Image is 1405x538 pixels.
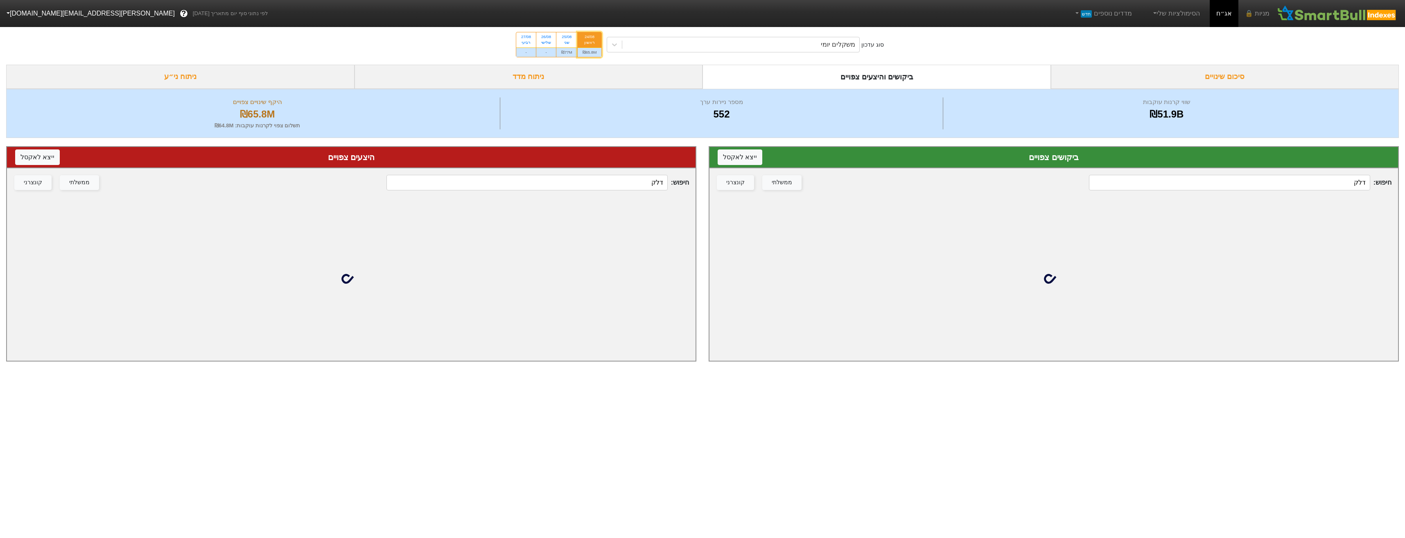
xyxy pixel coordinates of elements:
[583,40,597,45] div: ראשון
[1081,10,1092,18] span: חדש
[386,175,667,190] input: 0 רשומות...
[1089,175,1370,190] input: 552 רשומות...
[516,47,536,57] div: -
[502,97,940,107] div: מספר ניירות ערך
[717,175,754,190] button: קונצרני
[181,8,186,19] span: ?
[762,175,802,190] button: ממשלתי
[718,149,762,165] button: ייצא לאקסל
[1148,5,1203,22] a: הסימולציות שלי
[17,107,498,122] div: ₪65.8M
[521,34,531,40] div: 27/08
[536,47,556,57] div: -
[17,122,498,130] div: תשלום צפוי לקרנות עוקבות : ₪64.8M
[15,149,60,165] button: ייצא לאקסל
[502,107,940,122] div: 552
[341,269,361,289] img: loading...
[541,40,551,45] div: שלישי
[69,178,90,187] div: ממשלתי
[556,47,577,57] div: ₪77M
[355,65,703,89] div: ניתוח מדד
[821,40,855,50] div: משקלים יומי
[578,47,602,57] div: ₪65.8M
[6,65,355,89] div: ניתוח ני״ע
[60,175,99,190] button: ממשלתי
[726,178,745,187] div: קונצרני
[17,97,498,107] div: היקף שינויים צפויים
[541,34,551,40] div: 26/08
[945,97,1388,107] div: שווי קרנות עוקבות
[861,41,884,49] div: סוג עדכון
[561,34,572,40] div: 25/08
[561,40,572,45] div: שני
[1276,5,1398,22] img: SmartBull
[386,175,689,190] span: חיפוש :
[1044,269,1064,289] img: loading...
[521,40,531,45] div: רביעי
[718,151,1390,163] div: ביקושים צפויים
[193,9,268,18] span: לפי נתוני סוף יום מתאריך [DATE]
[14,175,52,190] button: קונצרני
[1089,175,1391,190] span: חיפוש :
[1070,5,1135,22] a: מדדים נוספיםחדש
[24,178,42,187] div: קונצרני
[1051,65,1399,89] div: סיכום שינויים
[945,107,1388,122] div: ₪51.9B
[702,65,1051,89] div: ביקושים והיצעים צפויים
[772,178,792,187] div: ממשלתי
[583,34,597,40] div: 24/08
[15,151,687,163] div: היצעים צפויים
